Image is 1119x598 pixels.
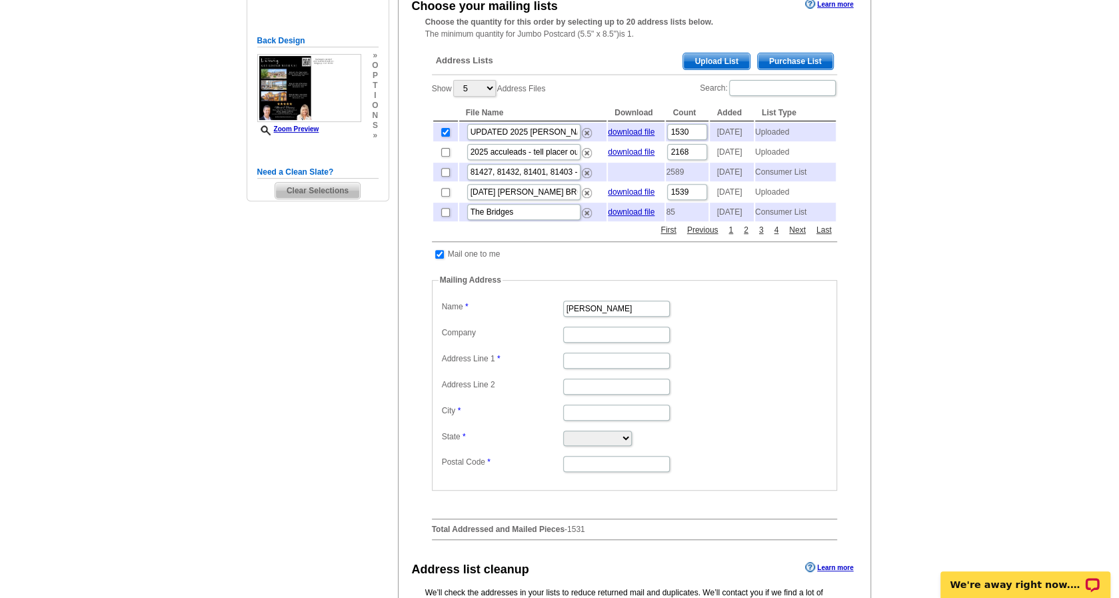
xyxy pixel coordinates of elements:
label: State [442,431,562,443]
td: [DATE] [710,123,753,141]
a: Previous [684,224,722,236]
legend: Mailing Address [439,274,503,286]
td: Uploaded [755,143,836,161]
span: Upload List [683,53,749,69]
a: 4 [770,224,782,236]
input: Search: [729,80,836,96]
a: First [657,224,679,236]
span: Address Lists [436,55,493,67]
img: delete.png [582,168,592,178]
td: Mail one to me [447,247,501,261]
a: Last [813,224,835,236]
span: n [372,111,378,121]
span: » [372,51,378,61]
label: City [442,405,562,417]
th: List Type [755,105,836,121]
div: - [425,43,844,551]
label: Address Line 2 [442,379,562,391]
td: Uploaded [755,123,836,141]
span: s [372,121,378,131]
a: Zoom Preview [257,125,319,133]
label: Address Line 1 [442,353,562,365]
a: Remove this list [582,205,592,215]
label: Company [442,327,562,339]
span: p [372,71,378,81]
span: i [372,91,378,101]
th: File Name [459,105,607,121]
td: 85 [666,203,708,221]
img: delete.png [582,148,592,158]
th: Download [608,105,664,121]
a: Next [786,224,809,236]
span: o [372,101,378,111]
td: 2589 [666,163,708,181]
div: The minimum quantity for Jumbo Postcard (5.5" x 8.5")is 1. [399,16,870,40]
iframe: LiveChat chat widget [932,556,1119,598]
span: 1531 [567,525,585,534]
a: download file [608,147,654,157]
a: Remove this list [582,185,592,195]
a: Remove this list [582,125,592,135]
a: download file [608,187,654,197]
a: Learn more [805,562,853,573]
a: Remove this list [582,145,592,155]
a: Remove this list [582,165,592,175]
img: delete.png [582,208,592,218]
img: delete.png [582,128,592,138]
th: Added [710,105,753,121]
td: Consumer List [755,163,836,181]
img: delete.png [582,188,592,198]
td: [DATE] [710,143,753,161]
label: Postal Code [442,456,562,468]
span: Purchase List [758,53,833,69]
th: Count [666,105,708,121]
strong: Total Addressed and Mailed Pieces [432,525,564,534]
td: [DATE] [710,163,753,181]
a: 1 [725,224,736,236]
a: 3 [756,224,767,236]
td: [DATE] [710,203,753,221]
a: download file [608,127,654,137]
span: » [372,131,378,141]
a: 2 [740,224,752,236]
label: Name [442,301,562,313]
label: Search: [700,79,836,97]
td: Consumer List [755,203,836,221]
label: Show Address Files [432,79,546,98]
span: t [372,81,378,91]
span: Clear Selections [275,183,360,199]
h5: Need a Clean Slate? [257,166,379,179]
a: download file [608,207,654,217]
h5: Back Design [257,35,379,47]
strong: Choose the quantity for this order by selecting up to 20 address lists below. [425,17,713,27]
select: ShowAddress Files [453,80,496,97]
img: small-thumb.jpg [257,54,361,123]
span: o [372,61,378,71]
td: [DATE] [710,183,753,201]
div: Address list cleanup [412,561,529,579]
td: Uploaded [755,183,836,201]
